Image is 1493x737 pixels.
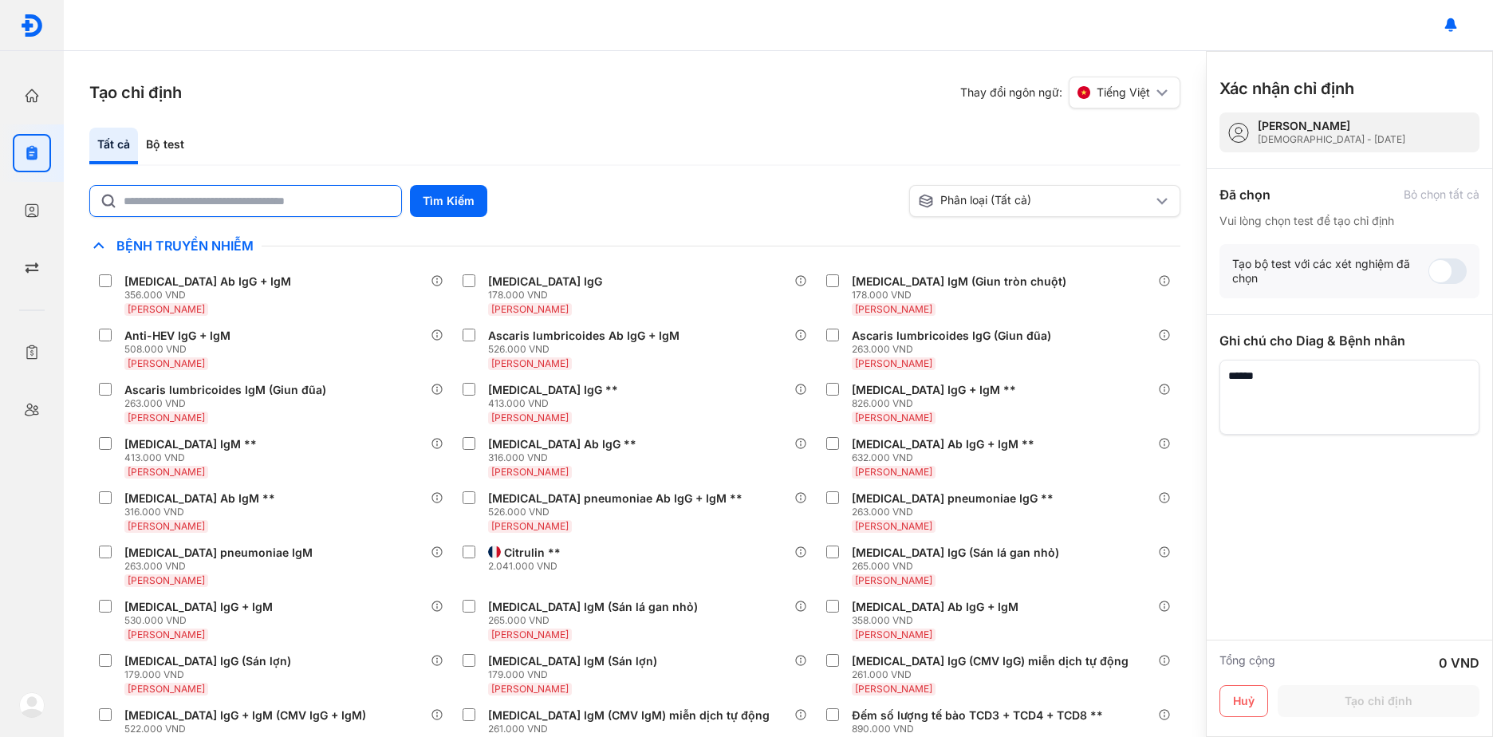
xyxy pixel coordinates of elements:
div: [MEDICAL_DATA] pneumoniae IgM [124,546,313,560]
span: [PERSON_NAME] [128,466,205,478]
button: Tạo chỉ định [1278,685,1479,717]
div: [MEDICAL_DATA] IgM ** [124,437,257,451]
div: [MEDICAL_DATA] IgM (Giun tròn chuột) [852,274,1066,289]
div: Đã chọn [1219,185,1270,204]
div: 263.000 VND [852,343,1058,356]
span: [PERSON_NAME] [855,412,932,424]
div: [MEDICAL_DATA] Ab IgM ** [124,491,275,506]
span: [PERSON_NAME] [491,303,569,315]
div: 179.000 VND [124,668,297,681]
span: [PERSON_NAME] [491,357,569,369]
div: Tất cả [89,128,138,164]
span: [PERSON_NAME] [855,520,932,532]
div: Vui lòng chọn test để tạo chỉ định [1219,214,1479,228]
span: [PERSON_NAME] [855,303,932,315]
div: [MEDICAL_DATA] Ab IgG + IgM ** [852,437,1034,451]
button: Huỷ [1219,685,1268,717]
div: Ascaris lumbricoides Ab IgG + IgM [488,329,680,343]
div: 358.000 VND [852,614,1025,627]
div: 2.041.000 VND [488,560,567,573]
div: [MEDICAL_DATA] Ab IgG + IgM [852,600,1018,614]
div: [MEDICAL_DATA] IgG ** [488,383,618,397]
div: [MEDICAL_DATA] IgM (Sán lá gan nhỏ) [488,600,698,614]
button: Tìm Kiếm [410,185,487,217]
div: Đếm số lượng tế bào TCD3 + TCD4 + TCD8 ** [852,708,1103,723]
span: [PERSON_NAME] [855,683,932,695]
div: 316.000 VND [488,451,643,464]
span: [PERSON_NAME] [491,683,569,695]
div: 632.000 VND [852,451,1041,464]
span: [PERSON_NAME] [128,303,205,315]
div: Phân loại (Tất cả) [918,193,1152,209]
div: Ascaris lumbricoides IgG (Giun đũa) [852,329,1051,343]
span: [PERSON_NAME] [855,629,932,640]
span: Tiếng Việt [1097,85,1150,100]
div: Ghi chú cho Diag & Bệnh nhân [1219,331,1479,350]
div: [MEDICAL_DATA] Ab IgG + IgM [124,274,291,289]
div: [MEDICAL_DATA] IgG [488,274,602,289]
span: [PERSON_NAME] [128,357,205,369]
span: [PERSON_NAME] [491,412,569,424]
div: Citrulin ** [504,546,561,560]
div: 526.000 VND [488,506,749,518]
h3: Tạo chỉ định [89,81,182,104]
span: [PERSON_NAME] [491,629,569,640]
div: [MEDICAL_DATA] pneumoniae IgG ** [852,491,1054,506]
img: logo [20,14,44,37]
div: Thay đổi ngôn ngữ: [960,77,1180,108]
div: 263.000 VND [124,397,333,410]
span: [PERSON_NAME] [128,520,205,532]
div: Tổng cộng [1219,653,1275,672]
span: [PERSON_NAME] [128,629,205,640]
div: 265.000 VND [488,614,704,627]
div: [MEDICAL_DATA] IgG (Sán lợn) [124,654,291,668]
img: logo [19,692,45,718]
span: [PERSON_NAME] [855,574,932,586]
div: [MEDICAL_DATA] IgG (CMV IgG) miễn dịch tự động [852,654,1129,668]
div: [MEDICAL_DATA] IgM (Sán lợn) [488,654,657,668]
div: Tạo bộ test với các xét nghiệm đã chọn [1232,257,1428,286]
div: 261.000 VND [852,668,1135,681]
div: [MEDICAL_DATA] Ab IgG ** [488,437,636,451]
div: 265.000 VND [852,560,1066,573]
span: [PERSON_NAME] [855,466,932,478]
div: [PERSON_NAME] [1258,119,1405,133]
span: [PERSON_NAME] [491,520,569,532]
div: [MEDICAL_DATA] IgG + IgM [124,600,273,614]
span: [PERSON_NAME] [128,683,205,695]
div: 316.000 VND [124,506,282,518]
div: 526.000 VND [488,343,686,356]
div: [MEDICAL_DATA] IgG + IgM ** [852,383,1016,397]
div: 530.000 VND [124,614,279,627]
div: [MEDICAL_DATA] IgG + IgM (CMV IgG + IgM) [124,708,366,723]
div: 263.000 VND [124,560,319,573]
div: 178.000 VND [852,289,1073,301]
div: [MEDICAL_DATA] pneumoniae Ab IgG + IgM ** [488,491,743,506]
div: Ascaris lumbricoides IgM (Giun đũa) [124,383,326,397]
div: Anti-HEV IgG + IgM [124,329,230,343]
div: Bộ test [138,128,192,164]
div: 890.000 VND [852,723,1109,735]
span: [PERSON_NAME] [128,574,205,586]
div: 179.000 VND [488,668,664,681]
div: 178.000 VND [488,289,609,301]
span: [PERSON_NAME] [128,412,205,424]
div: 413.000 VND [488,397,624,410]
span: [PERSON_NAME] [855,357,932,369]
div: [MEDICAL_DATA] IgM (CMV IgM) miễn dịch tự động [488,708,770,723]
div: 263.000 VND [852,506,1060,518]
span: Bệnh Truyền Nhiễm [108,238,262,254]
div: 356.000 VND [124,289,297,301]
div: Bỏ chọn tất cả [1404,187,1479,202]
div: 0 VND [1439,653,1479,672]
div: [DEMOGRAPHIC_DATA] - [DATE] [1258,133,1405,146]
h3: Xác nhận chỉ định [1219,77,1354,100]
div: 261.000 VND [488,723,776,735]
div: 508.000 VND [124,343,237,356]
div: 522.000 VND [124,723,372,735]
div: [MEDICAL_DATA] IgG (Sán lá gan nhỏ) [852,546,1059,560]
div: 826.000 VND [852,397,1022,410]
span: [PERSON_NAME] [491,466,569,478]
div: 413.000 VND [124,451,263,464]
